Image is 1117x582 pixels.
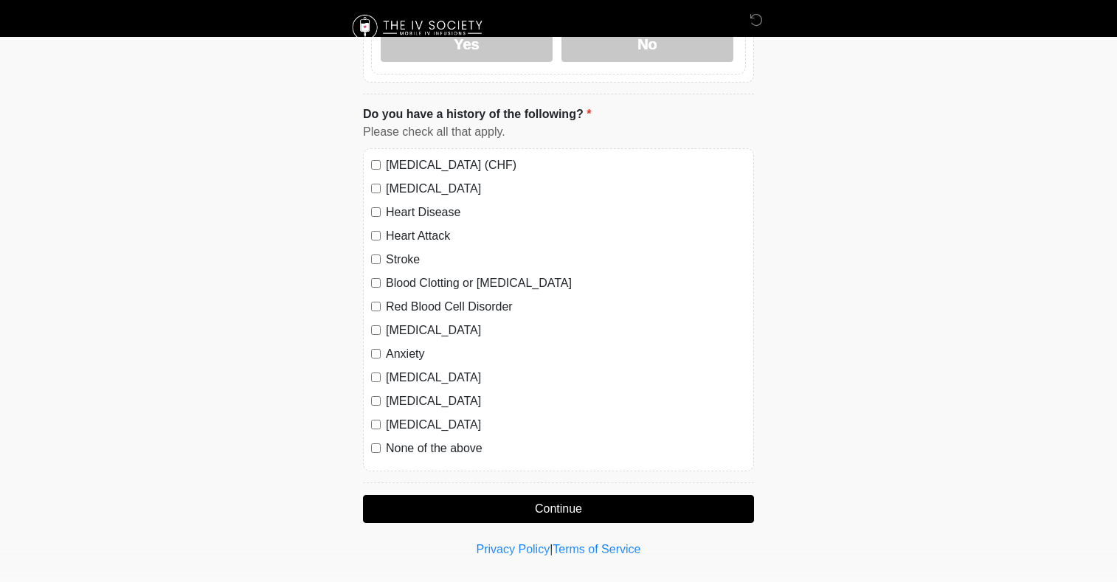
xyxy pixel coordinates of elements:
label: Red Blood Cell Disorder [386,298,746,316]
input: Stroke [371,254,381,264]
input: [MEDICAL_DATA] [371,373,381,382]
div: Please check all that apply. [363,123,754,141]
input: Anxiety [371,349,381,358]
input: [MEDICAL_DATA] [371,396,381,406]
label: Heart Disease [386,204,746,221]
a: Terms of Service [553,543,640,555]
label: [MEDICAL_DATA] (CHF) [386,156,746,174]
label: Heart Attack [386,227,746,245]
input: [MEDICAL_DATA] [371,325,381,335]
label: None of the above [386,440,746,457]
label: Blood Clotting or [MEDICAL_DATA] [386,274,746,292]
a: | [550,543,553,555]
input: [MEDICAL_DATA] (CHF) [371,160,381,170]
label: [MEDICAL_DATA] [386,180,746,198]
input: None of the above [371,443,381,453]
label: Stroke [386,251,746,269]
a: Privacy Policy [477,543,550,555]
button: Continue [363,495,754,523]
input: [MEDICAL_DATA] [371,420,381,429]
label: Do you have a history of the following? [363,105,591,123]
input: Heart Disease [371,207,381,217]
img: The IV Society Logo [348,11,489,44]
input: Blood Clotting or [MEDICAL_DATA] [371,278,381,288]
input: [MEDICAL_DATA] [371,184,381,193]
label: [MEDICAL_DATA] [386,392,746,410]
label: [MEDICAL_DATA] [386,369,746,387]
label: [MEDICAL_DATA] [386,416,746,434]
input: Heart Attack [371,231,381,240]
input: Red Blood Cell Disorder [371,302,381,311]
label: Anxiety [386,345,746,363]
label: [MEDICAL_DATA] [386,322,746,339]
